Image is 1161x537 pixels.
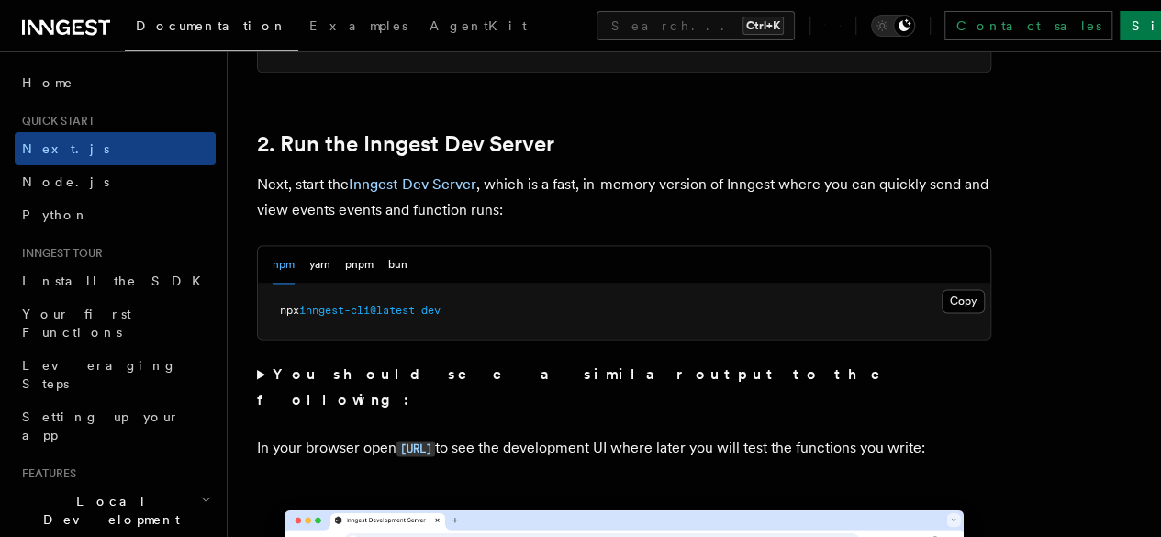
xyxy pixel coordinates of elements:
a: Home [15,66,216,99]
span: npx [280,304,299,317]
span: Install the SDK [22,274,212,288]
a: Inngest Dev Server [349,175,476,193]
span: Python [22,207,89,222]
span: Next.js [22,141,109,156]
p: In your browser open to see the development UI where later you will test the functions you write: [257,435,991,462]
span: Setting up your app [22,409,180,442]
span: Leveraging Steps [22,358,177,391]
button: bun [388,246,407,284]
a: 2. Run the Inngest Dev Server [257,131,554,157]
span: Documentation [136,18,287,33]
a: Next.js [15,132,216,165]
button: Toggle dark mode [871,15,915,37]
span: Inngest tour [15,246,103,261]
a: Python [15,198,216,231]
a: Examples [298,6,419,50]
strong: You should see a similar output to the following: [257,365,906,408]
span: AgentKit [430,18,527,33]
a: Node.js [15,165,216,198]
span: dev [421,304,441,317]
a: Leveraging Steps [15,349,216,400]
button: Local Development [15,485,216,536]
button: Search...Ctrl+K [597,11,795,40]
a: Documentation [125,6,298,51]
summary: You should see a similar output to the following: [257,362,991,413]
span: inngest-cli@latest [299,304,415,317]
span: Quick start [15,114,95,129]
p: Next, start the , which is a fast, in-memory version of Inngest where you can quickly send and vi... [257,172,991,223]
kbd: Ctrl+K [742,17,784,35]
button: pnpm [345,246,374,284]
code: [URL] [396,441,435,456]
span: Node.js [22,174,109,189]
span: Your first Functions [22,307,131,340]
button: yarn [309,246,330,284]
button: npm [273,246,295,284]
a: Contact sales [944,11,1112,40]
a: Install the SDK [15,264,216,297]
span: Features [15,466,76,481]
button: Copy [942,289,985,313]
a: Setting up your app [15,400,216,452]
a: AgentKit [419,6,538,50]
a: [URL] [396,439,435,456]
span: Local Development [15,492,200,529]
span: Home [22,73,73,92]
a: Your first Functions [15,297,216,349]
span: Examples [309,18,407,33]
